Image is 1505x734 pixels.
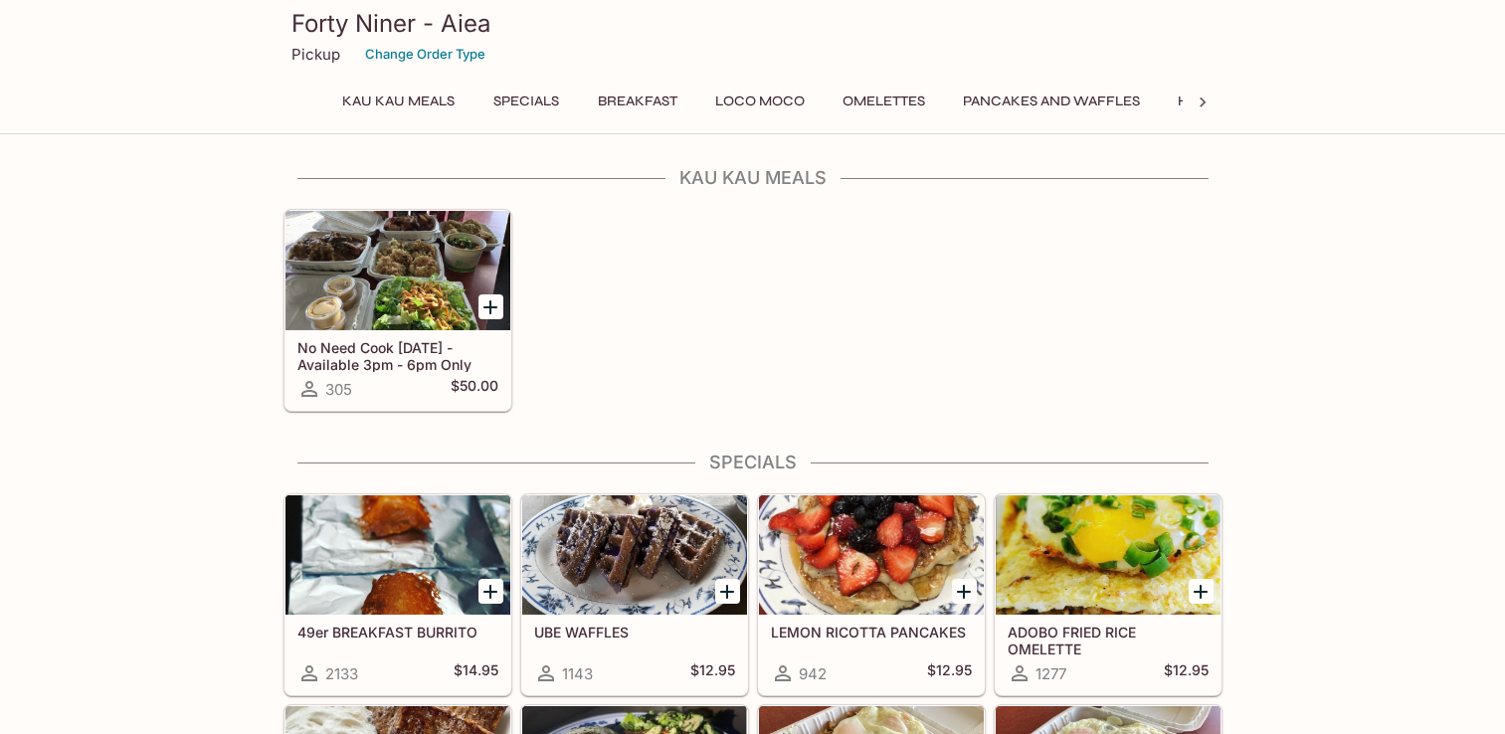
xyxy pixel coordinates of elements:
div: LEMON RICOTTA PANCAKES [759,495,984,615]
button: Add ADOBO FRIED RICE OMELETTE [1189,579,1214,604]
button: Hawaiian Style French Toast [1167,88,1412,115]
h5: $14.95 [454,661,498,685]
a: 49er BREAKFAST BURRITO2133$14.95 [284,494,511,695]
a: UBE WAFFLES1143$12.95 [521,494,748,695]
button: Add 49er BREAKFAST BURRITO [478,579,503,604]
h3: Forty Niner - Aiea [291,8,1215,39]
button: Omelettes [832,88,936,115]
h5: ADOBO FRIED RICE OMELETTE [1008,624,1209,656]
button: Kau Kau Meals [331,88,466,115]
button: Change Order Type [356,39,494,70]
button: Breakfast [587,88,688,115]
div: 49er BREAKFAST BURRITO [285,495,510,615]
p: Pickup [291,45,340,64]
h5: $12.95 [927,661,972,685]
h5: $12.95 [1164,661,1209,685]
div: UBE WAFFLES [522,495,747,615]
button: Pancakes and Waffles [952,88,1151,115]
h5: UBE WAFFLES [534,624,735,641]
h5: $12.95 [690,661,735,685]
h5: No Need Cook [DATE] - Available 3pm - 6pm Only [297,339,498,372]
a: LEMON RICOTTA PANCAKES942$12.95 [758,494,985,695]
span: 1143 [562,664,593,683]
h5: LEMON RICOTTA PANCAKES [771,624,972,641]
span: 1277 [1035,664,1066,683]
button: Add UBE WAFFLES [715,579,740,604]
span: 2133 [325,664,358,683]
h5: $50.00 [451,377,498,401]
div: No Need Cook Today - Available 3pm - 6pm Only [285,211,510,330]
div: ADOBO FRIED RICE OMELETTE [996,495,1221,615]
button: Loco Moco [704,88,816,115]
button: Add LEMON RICOTTA PANCAKES [952,579,977,604]
h5: 49er BREAKFAST BURRITO [297,624,498,641]
button: Specials [481,88,571,115]
span: 305 [325,380,352,399]
a: ADOBO FRIED RICE OMELETTE1277$12.95 [995,494,1222,695]
button: Add No Need Cook Today - Available 3pm - 6pm Only [478,294,503,319]
span: 942 [799,664,827,683]
h4: Specials [283,452,1223,473]
a: No Need Cook [DATE] - Available 3pm - 6pm Only305$50.00 [284,210,511,411]
h4: Kau Kau Meals [283,167,1223,189]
